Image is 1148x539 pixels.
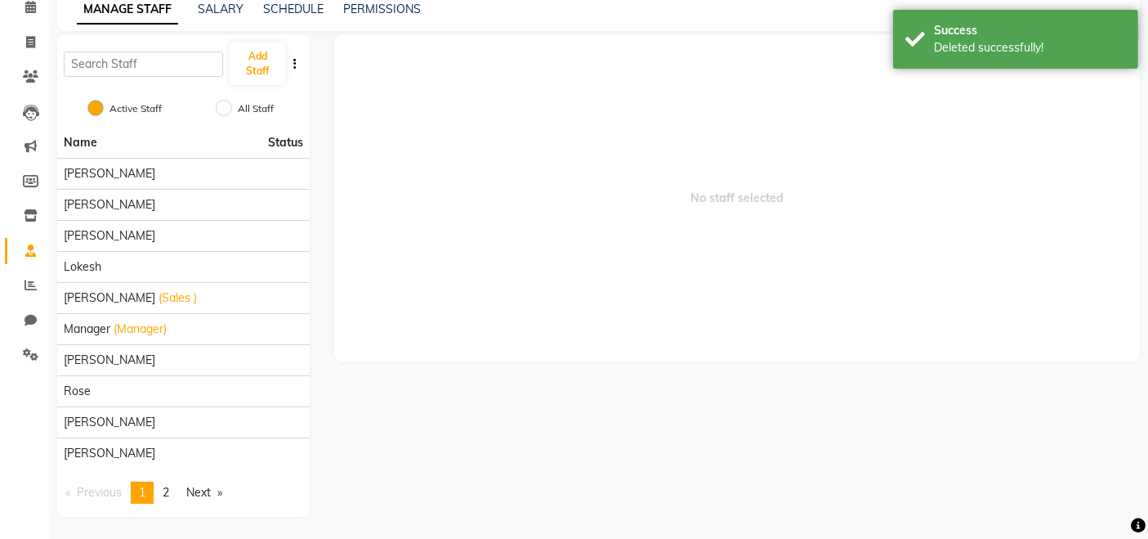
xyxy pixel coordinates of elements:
span: (Manager) [114,321,167,338]
span: 2 [163,485,169,500]
span: No staff selected [334,34,1140,362]
span: [PERSON_NAME] [64,445,155,462]
label: All Staff [238,101,274,116]
span: [PERSON_NAME] [64,196,155,213]
button: Add Staff [230,43,284,85]
a: SALARY [198,2,243,16]
label: Active Staff [109,101,162,116]
span: (Sales ) [159,290,197,307]
a: Next [178,482,230,504]
input: Search Staff [64,52,223,77]
div: Deleted successfully! [934,39,1126,56]
span: [PERSON_NAME] [64,414,155,431]
span: [PERSON_NAME] [64,165,155,182]
span: [PERSON_NAME] [64,227,155,245]
div: Success [934,22,1126,39]
span: Lokesh [64,258,101,276]
a: PERMISSIONS [343,2,421,16]
span: Status [268,134,303,151]
a: SCHEDULE [263,2,324,16]
span: Previous [77,485,122,500]
span: [PERSON_NAME] [64,290,155,307]
span: Name [64,135,97,150]
nav: Pagination [57,482,310,504]
span: Manager [64,321,110,338]
span: Rose [64,383,91,400]
span: [PERSON_NAME] [64,352,155,369]
span: 1 [139,485,145,500]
